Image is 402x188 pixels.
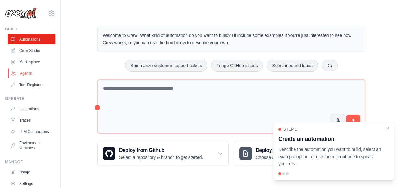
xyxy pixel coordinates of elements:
a: Integrations [8,104,55,114]
h3: Create an automation [278,135,381,143]
a: Marketplace [8,57,55,67]
a: Automations [8,34,55,44]
a: LLM Connections [8,127,55,137]
a: Environment Variables [8,138,55,153]
div: Manage [5,160,55,165]
a: Agents [8,68,56,78]
span: Step 1 [283,127,297,132]
p: Welcome to Crew! What kind of automation do you want to build? I'll include some examples if you'... [103,32,360,47]
button: Summarize customer support tickets [125,60,207,72]
img: Logo [5,7,37,19]
p: Choose a zip file to upload. [256,154,309,160]
a: Usage [8,167,55,177]
button: Triage GitHub issues [211,60,263,72]
a: Tool Registry [8,80,55,90]
h3: Deploy from Github [119,147,203,154]
iframe: Chat Widget [370,158,402,188]
button: Score inbound leads [267,60,318,72]
p: Describe the automation you want to build, select an example option, or use the microphone to spe... [278,146,381,167]
button: Close walkthrough [385,126,390,131]
a: Crew Studio [8,46,55,56]
h3: Deploy from zip file [256,147,309,154]
p: Select a repository & branch to get started. [119,154,203,160]
div: Operate [5,96,55,101]
div: Build [5,27,55,32]
a: Traces [8,115,55,125]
